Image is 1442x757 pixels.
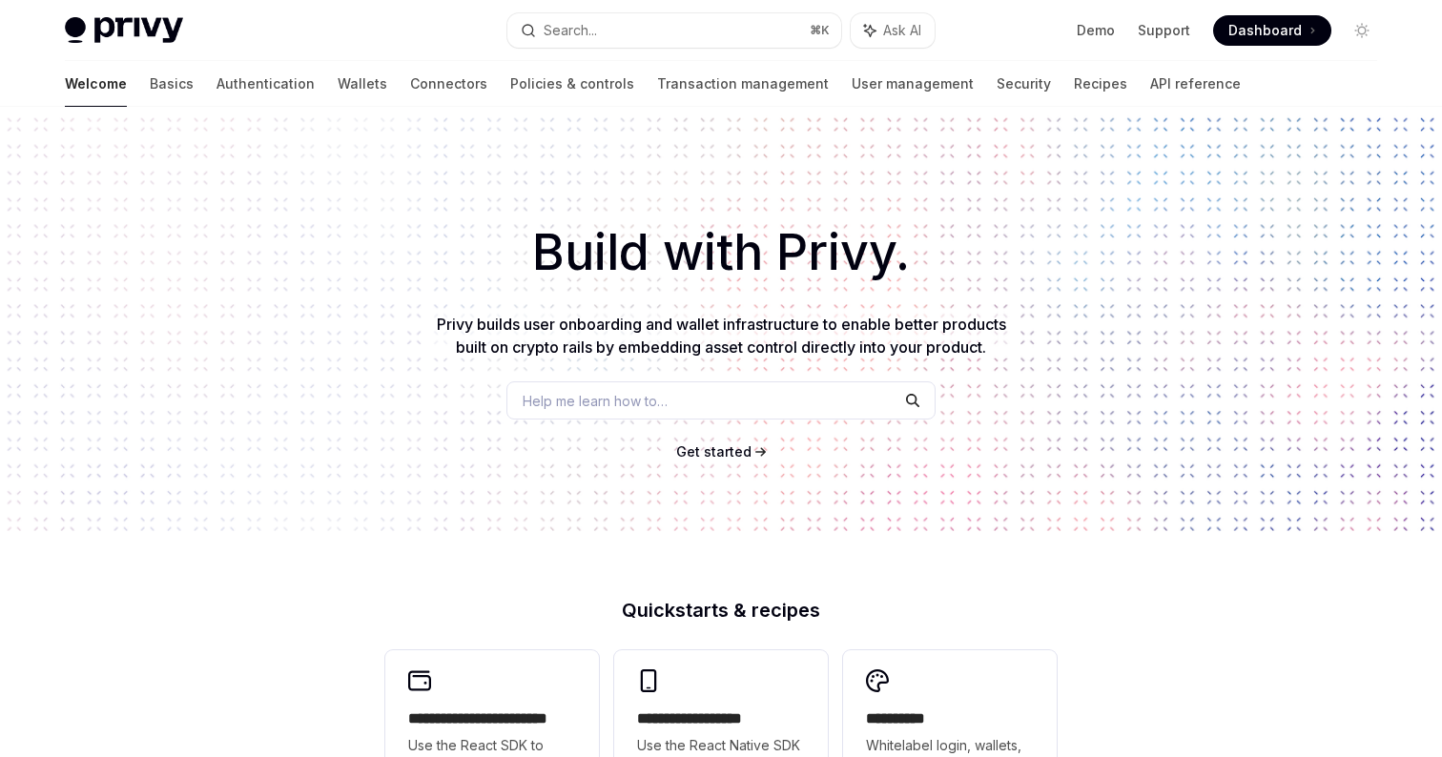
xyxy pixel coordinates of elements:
h2: Quickstarts & recipes [385,601,1057,620]
a: API reference [1150,61,1241,107]
button: Toggle dark mode [1347,15,1377,46]
div: Search... [544,19,597,42]
span: Get started [676,443,752,460]
span: ⌘ K [810,23,830,38]
a: Basics [150,61,194,107]
a: Authentication [216,61,315,107]
a: Security [997,61,1051,107]
a: Policies & controls [510,61,634,107]
h1: Build with Privy. [31,215,1411,290]
a: Transaction management [657,61,829,107]
span: Help me learn how to… [523,391,668,411]
span: Dashboard [1228,21,1302,40]
img: light logo [65,17,183,44]
a: Get started [676,442,752,461]
span: Ask AI [883,21,921,40]
a: Welcome [65,61,127,107]
a: User management [852,61,974,107]
button: Ask AI [851,13,935,48]
span: Privy builds user onboarding and wallet infrastructure to enable better products built on crypto ... [437,315,1006,357]
a: Support [1138,21,1190,40]
a: Demo [1077,21,1115,40]
button: Search...⌘K [507,13,841,48]
a: Connectors [410,61,487,107]
a: Wallets [338,61,387,107]
a: Recipes [1074,61,1127,107]
a: Dashboard [1213,15,1331,46]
